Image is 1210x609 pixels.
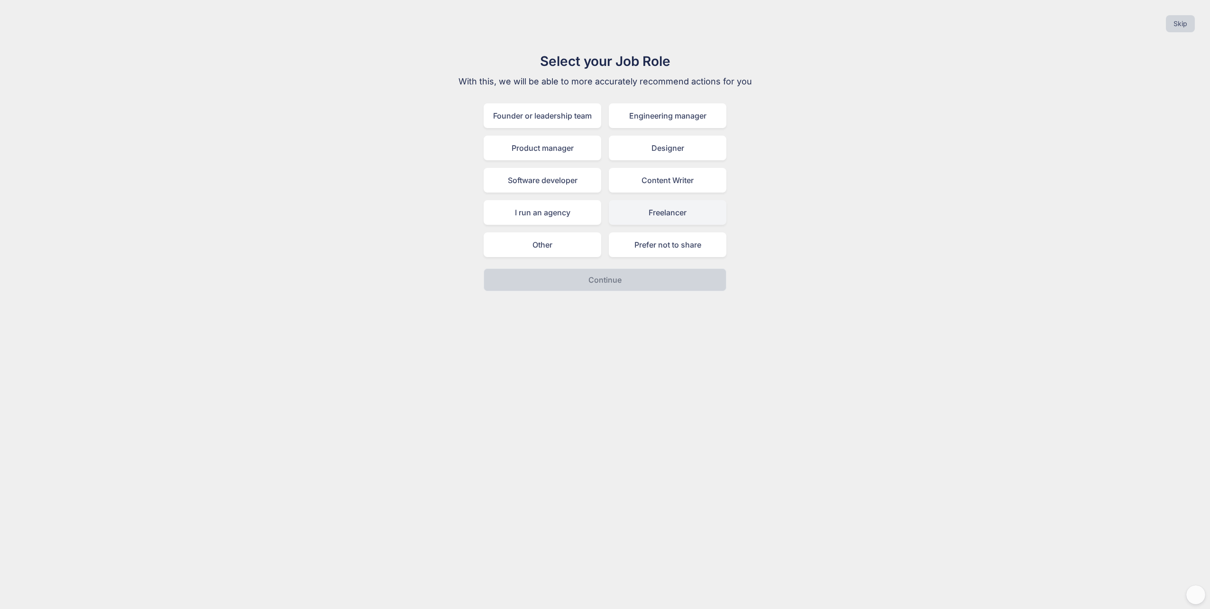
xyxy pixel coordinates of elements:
div: Content Writer [609,168,726,193]
div: Freelancer [609,200,726,225]
div: I run an agency [484,200,601,225]
div: Engineering manager [609,103,726,128]
button: Skip [1166,15,1195,32]
h1: Select your Job Role [446,51,764,71]
div: Product manager [484,136,601,160]
div: Prefer not to share [609,232,726,257]
div: Designer [609,136,726,160]
p: With this, we will be able to more accurately recommend actions for you [446,75,764,88]
button: Continue [484,268,726,291]
p: Continue [588,274,622,286]
div: Other [484,232,601,257]
div: Software developer [484,168,601,193]
div: Founder or leadership team [484,103,601,128]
